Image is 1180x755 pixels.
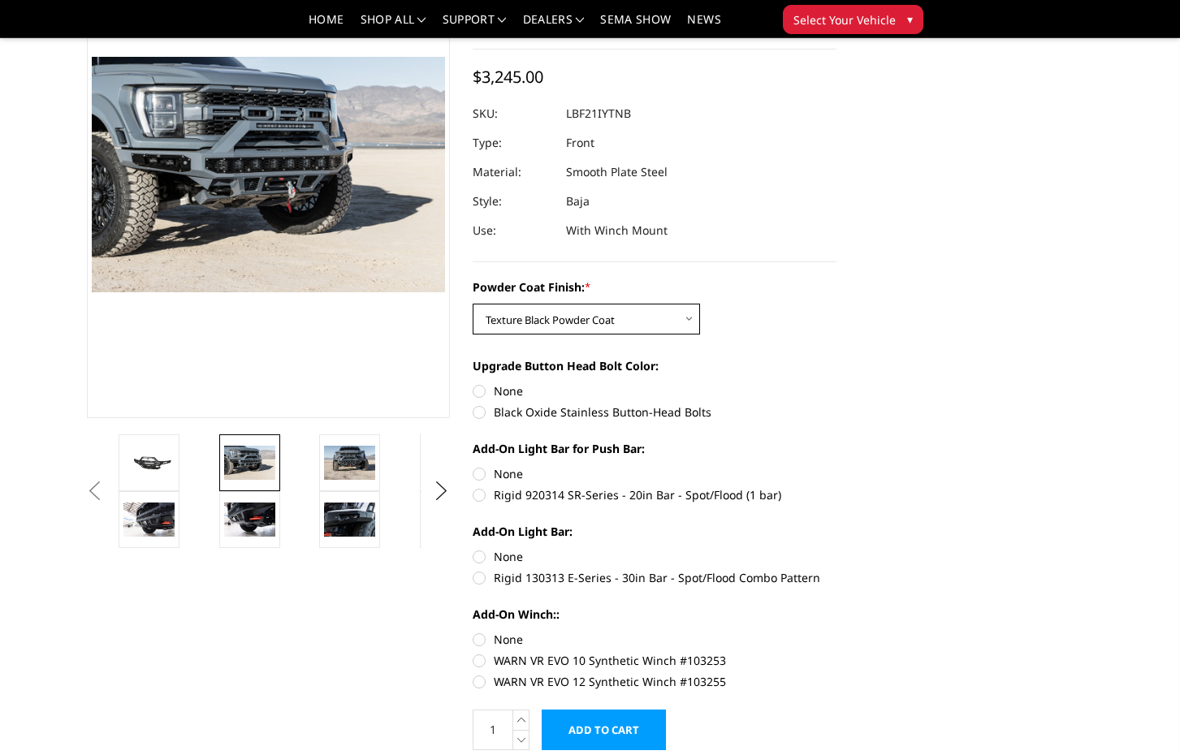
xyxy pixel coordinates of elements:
dd: With Winch Mount [566,216,668,245]
a: Write a Review [473,25,543,40]
a: Dealers [523,14,585,37]
label: Add-On Winch:: [473,606,836,623]
dt: Use: [473,216,554,245]
span: Select Your Vehicle [793,11,896,28]
dd: Smooth Plate Steel [566,157,668,187]
span: $3,245.00 [473,66,543,88]
img: 2021-2025 Ford Raptor - Freedom Series - Baja Front Bumper (winch mount) [324,446,375,480]
span: ▾ [907,11,913,28]
dd: Baja [566,187,590,216]
a: Home [309,14,344,37]
a: News [687,14,720,37]
label: Powder Coat Finish: [473,278,836,296]
label: Add-On Light Bar for Push Bar: [473,440,836,457]
label: None [473,548,836,565]
dd: LBF21IYTNB [566,99,631,128]
img: 2021-2025 Ford Raptor - Freedom Series - Baja Front Bumper (winch mount) [123,503,175,537]
label: WARN VR EVO 10 Synthetic Winch #103253 [473,652,836,669]
dt: SKU: [473,99,554,128]
img: 2021-2025 Ford Raptor - Freedom Series - Baja Front Bumper (winch mount) [224,503,275,537]
label: Rigid 920314 SR-Series - 20in Bar - Spot/Flood (1 bar) [473,486,836,503]
iframe: Chat Widget [1099,677,1180,755]
button: Previous [83,479,107,503]
label: None [473,465,836,482]
a: Support [443,14,507,37]
label: Rigid 130313 E-Series - 30in Bar - Spot/Flood Combo Pattern [473,569,836,586]
label: None [473,382,836,399]
a: SEMA Show [600,14,671,37]
button: Select Your Vehicle [783,5,923,34]
a: shop all [361,14,426,37]
label: Upgrade Button Head Bolt Color: [473,357,836,374]
img: 2021-2025 Ford Raptor - Freedom Series - Baja Front Bumper (winch mount) [324,503,375,537]
img: 2021-2025 Ford Raptor - Freedom Series - Baja Front Bumper (winch mount) [123,451,175,474]
dt: Material: [473,157,554,187]
button: Next [430,479,454,503]
label: Add-On Light Bar: [473,523,836,540]
dt: Style: [473,187,554,216]
dd: Front [566,128,594,157]
label: WARN VR EVO 12 Synthetic Winch #103255 [473,673,836,690]
dt: Type: [473,128,554,157]
label: None [473,631,836,648]
label: Black Oxide Stainless Button-Head Bolts [473,403,836,421]
input: Add to Cart [542,710,666,750]
img: 2021-2025 Ford Raptor - Freedom Series - Baja Front Bumper (winch mount) [224,446,275,480]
